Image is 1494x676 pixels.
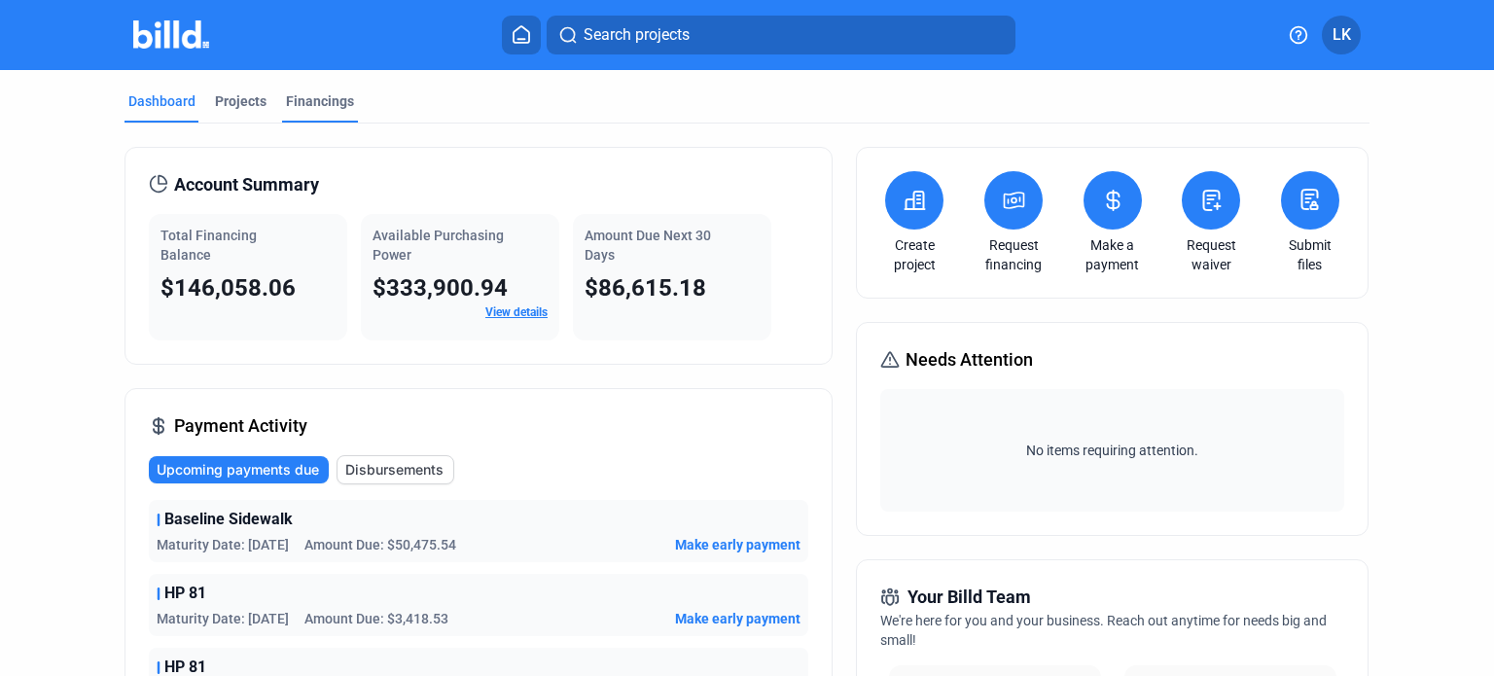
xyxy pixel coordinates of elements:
div: Projects [215,91,267,111]
span: Your Billd Team [907,584,1031,611]
button: LK [1322,16,1361,54]
button: Make early payment [675,609,800,628]
div: Financings [286,91,354,111]
div: Dashboard [128,91,196,111]
span: Amount Due: $3,418.53 [304,609,448,628]
span: $333,900.94 [373,274,508,302]
a: Submit files [1276,235,1344,274]
span: No items requiring attention. [888,441,1335,460]
span: Maturity Date: [DATE] [157,535,289,554]
a: Request waiver [1177,235,1245,274]
span: LK [1333,23,1351,47]
span: Search projects [584,23,690,47]
span: HP 81 [164,582,206,605]
a: Request financing [979,235,1048,274]
span: Total Financing Balance [160,228,257,263]
span: Account Summary [174,171,319,198]
button: Disbursements [337,455,454,484]
span: Payment Activity [174,412,307,440]
a: Make a payment [1079,235,1147,274]
span: Upcoming payments due [157,460,319,480]
span: Available Purchasing Power [373,228,504,263]
button: Search projects [547,16,1015,54]
button: Make early payment [675,535,800,554]
img: Billd Company Logo [133,20,210,49]
span: Amount Due Next 30 Days [585,228,711,263]
span: $146,058.06 [160,274,296,302]
span: Baseline Sidewalk [164,508,293,531]
span: We're here for you and your business. Reach out anytime for needs big and small! [880,613,1327,648]
a: Create project [880,235,948,274]
span: Amount Due: $50,475.54 [304,535,456,554]
span: Disbursements [345,460,444,480]
span: Needs Attention [906,346,1033,374]
a: View details [485,305,548,319]
span: Maturity Date: [DATE] [157,609,289,628]
button: Upcoming payments due [149,456,329,483]
span: $86,615.18 [585,274,706,302]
